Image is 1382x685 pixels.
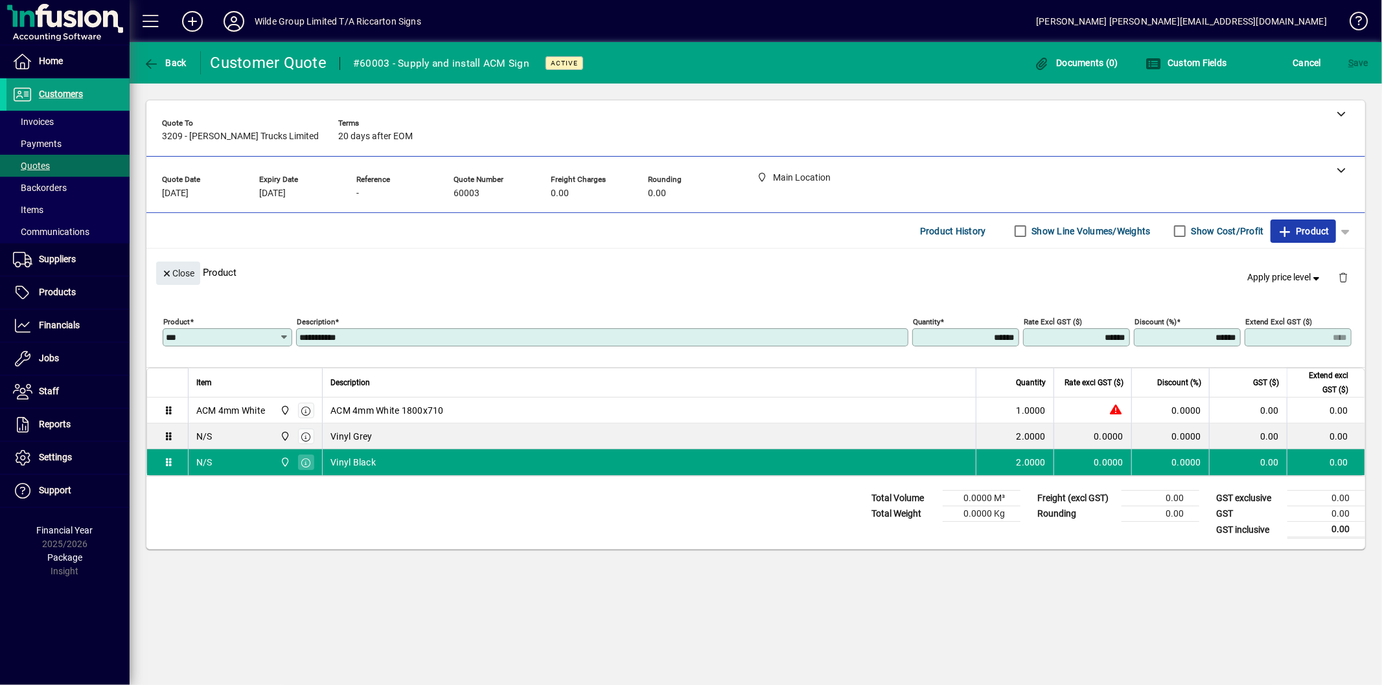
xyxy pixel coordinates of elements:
span: Apply price level [1248,271,1323,284]
td: 0.0000 Kg [943,506,1020,522]
span: ave [1348,52,1368,73]
a: Communications [6,221,130,243]
span: 60003 [454,188,479,199]
span: Custom Fields [1146,58,1227,68]
span: Financials [39,320,80,330]
span: Extend excl GST ($) [1295,368,1348,397]
td: 0.00 [1209,449,1287,475]
span: Discount (%) [1157,376,1201,390]
td: 0.00 [1122,506,1199,522]
span: Customers [39,89,83,99]
span: 1.0000 [1017,404,1046,417]
td: 0.00 [1122,491,1199,506]
span: Main Location [277,429,292,444]
button: Documents (0) [1031,51,1122,74]
div: Customer Quote [211,52,327,73]
a: Payments [6,133,130,155]
button: Apply price level [1243,266,1328,289]
span: Main Location [277,403,292,418]
a: Products [6,276,130,309]
span: Item [196,376,212,390]
span: Communications [13,227,89,237]
td: 0.00 [1287,522,1365,538]
button: Save [1345,51,1372,74]
td: GST inclusive [1210,522,1287,538]
td: 0.0000 M³ [943,491,1020,506]
td: 0.0000 [1131,423,1209,449]
span: Reports [39,419,71,429]
span: 3209 - [PERSON_NAME] Trucks Limited [162,131,319,142]
button: Cancel [1290,51,1325,74]
a: Suppliers [6,243,130,276]
a: Quotes [6,155,130,177]
td: Total Volume [865,491,943,506]
mat-label: Extend excl GST ($) [1245,317,1312,326]
span: Financial Year [37,525,93,535]
span: 20 days after EOM [338,131,413,142]
td: 0.00 [1287,423,1365,449]
mat-label: Description [297,317,335,326]
span: Staff [39,386,59,396]
td: Freight (excl GST) [1031,491,1122,506]
span: 2.0000 [1017,430,1046,443]
span: Back [143,58,187,68]
label: Show Line Volumes/Weights [1030,225,1151,238]
a: Support [6,475,130,507]
a: Invoices [6,111,130,133]
span: Cancel [1293,52,1322,73]
button: Profile [213,10,255,33]
span: ACM 4mm White 1800x710 [330,404,444,417]
button: Custom Fields [1142,51,1230,74]
span: Close [161,263,195,284]
span: Products [39,287,76,297]
span: Home [39,56,63,66]
div: Wilde Group Limited T/A Riccarton Signs [255,11,421,32]
button: Close [156,262,200,285]
span: [DATE] [162,188,189,199]
app-page-header-button: Delete [1328,271,1359,283]
a: Financials [6,309,130,342]
td: 0.00 [1287,398,1365,423]
span: Product History [920,221,986,241]
td: 0.00 [1209,398,1287,423]
a: Knowledge Base [1340,3,1366,45]
span: S [1348,58,1353,68]
a: Jobs [6,342,130,375]
span: Product [1277,221,1330,241]
span: 0.00 [648,188,666,199]
span: [DATE] [259,188,286,199]
label: Show Cost/Profit [1189,225,1264,238]
span: Items [13,205,43,215]
button: Product [1271,219,1336,243]
span: Suppliers [39,254,76,264]
a: Backorders [6,177,130,199]
td: 0.00 [1287,449,1365,475]
span: Rate excl GST ($) [1065,376,1123,390]
app-page-header-button: Back [130,51,201,74]
a: Home [6,45,130,78]
span: Vinyl Grey [330,430,373,443]
mat-label: Rate excl GST ($) [1024,317,1082,326]
span: Invoices [13,117,54,127]
span: Package [47,552,82,563]
span: 0.00 [551,188,569,199]
div: Product [146,249,1365,296]
span: GST ($) [1253,376,1279,390]
span: - [356,188,359,199]
a: Settings [6,442,130,474]
span: Main Location [277,455,292,469]
span: Documents (0) [1034,58,1118,68]
mat-label: Discount (%) [1134,317,1177,326]
a: Staff [6,376,130,408]
span: Jobs [39,353,59,363]
span: Quantity [1016,376,1046,390]
div: ACM 4mm White [196,404,265,417]
button: Add [172,10,213,33]
app-page-header-button: Close [153,267,203,278]
div: #60003 - Supply and install ACM Sign [353,53,529,74]
mat-label: Quantity [913,317,940,326]
a: Items [6,199,130,221]
span: Payments [13,139,62,149]
td: GST exclusive [1210,491,1287,506]
span: 2.0000 [1017,456,1046,469]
